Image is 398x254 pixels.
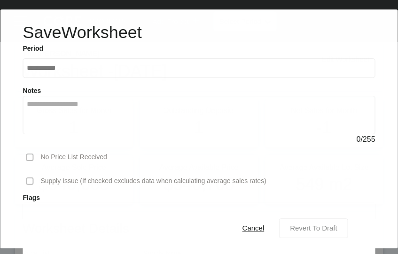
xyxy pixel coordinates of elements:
h1: Save Worksheet [23,21,141,44]
span: 0 [357,135,361,143]
p: Supply Issue (If checked excludes data when calculating average sales rates) [40,177,266,186]
span: Cancel [242,224,265,232]
label: Flags [23,193,375,203]
div: / 255 [23,134,375,145]
p: No Price List Received [40,153,107,162]
button: Revert To Draft [279,218,348,238]
button: Cancel [232,218,275,238]
label: Notes [23,87,41,94]
span: Revert To Draft [290,224,337,232]
label: Period [23,45,375,54]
